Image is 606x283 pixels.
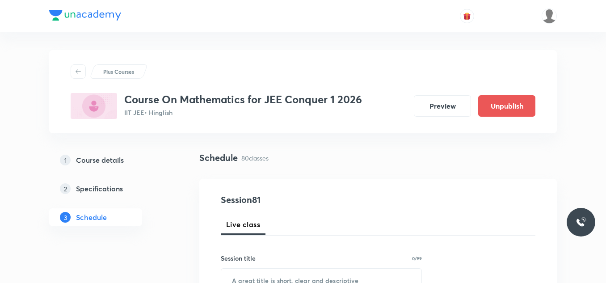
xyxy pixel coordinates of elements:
[241,153,269,163] p: 80 classes
[221,193,384,207] h4: Session 81
[60,183,71,194] p: 2
[124,93,362,106] h3: Course On Mathematics for JEE Conquer 1 2026
[478,95,535,117] button: Unpublish
[60,212,71,223] p: 3
[49,10,121,23] a: Company Logo
[414,95,471,117] button: Preview
[576,217,586,228] img: ttu
[49,10,121,21] img: Company Logo
[71,93,117,119] img: 94FACE17-FA0C-4978-A350-3B7A2E34EEB6_plus.png
[199,151,238,165] h4: Schedule
[226,219,260,230] span: Live class
[124,108,362,117] p: IIT JEE • Hinglish
[76,183,123,194] h5: Specifications
[49,180,171,198] a: 2Specifications
[221,253,256,263] h6: Session title
[542,8,557,24] img: Arpit Srivastava
[49,151,171,169] a: 1Course details
[412,256,422,261] p: 0/99
[76,155,124,165] h5: Course details
[463,12,471,20] img: avatar
[76,212,107,223] h5: Schedule
[103,68,134,76] p: Plus Courses
[60,155,71,165] p: 1
[460,9,474,23] button: avatar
